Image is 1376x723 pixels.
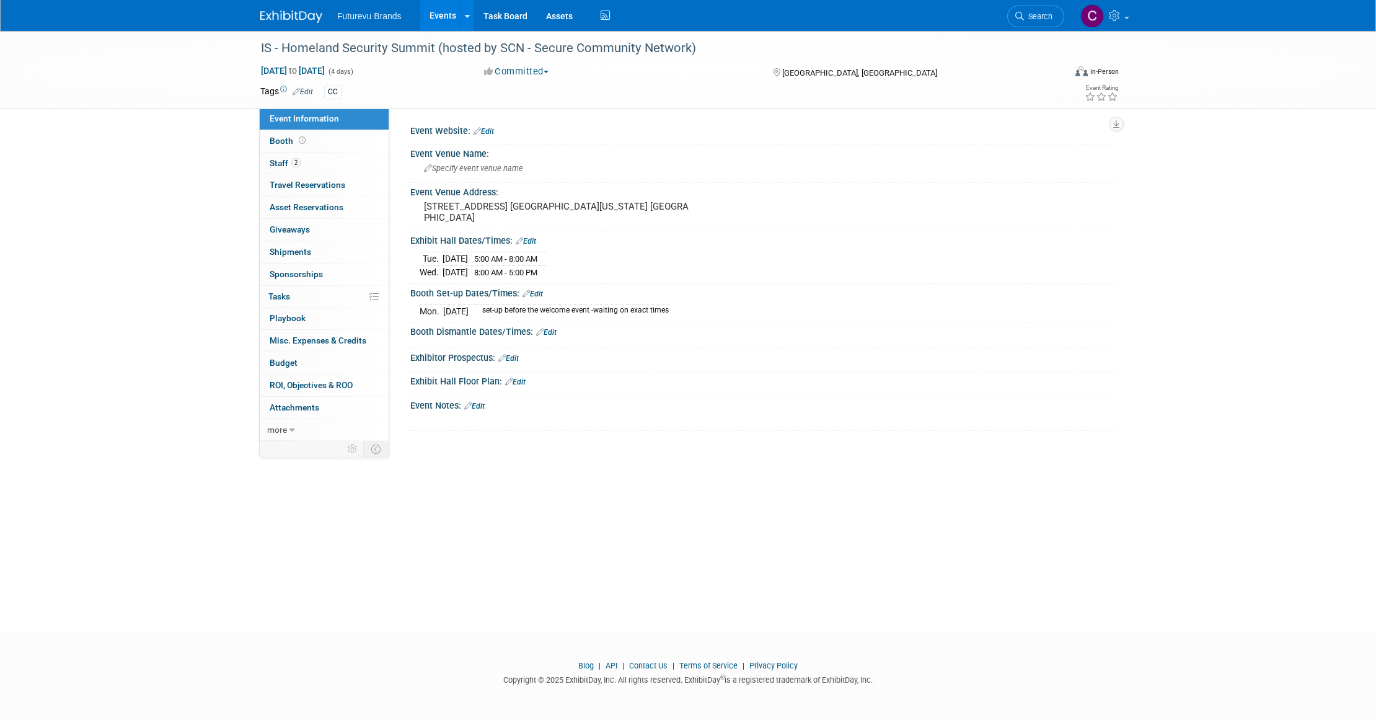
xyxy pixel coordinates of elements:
[720,674,725,681] sup: ®
[410,396,1116,412] div: Event Notes:
[270,402,319,412] span: Attachments
[267,425,287,435] span: more
[669,661,677,670] span: |
[578,661,594,670] a: Blog
[270,180,345,190] span: Travel Reservations
[1024,12,1052,21] span: Search
[420,252,443,266] td: Tue.
[480,65,553,78] button: Committed
[536,328,557,337] a: Edit
[324,86,342,99] div: CC
[260,153,389,174] a: Staff2
[270,202,343,212] span: Asset Reservations
[260,397,389,419] a: Attachments
[443,266,468,279] td: [DATE]
[474,268,537,277] span: 8:00 AM - 5:00 PM
[410,144,1116,160] div: Event Venue Name:
[410,372,1116,388] div: Exhibit Hall Floor Plan:
[327,68,353,76] span: (4 days)
[270,247,311,257] span: Shipments
[516,237,536,246] a: Edit
[260,264,389,285] a: Sponsorships
[619,661,627,670] span: |
[260,130,389,152] a: Booth
[629,661,668,670] a: Contact Us
[474,254,537,264] span: 5:00 AM - 8:00 AM
[260,419,389,441] a: more
[523,290,543,298] a: Edit
[260,85,313,99] td: Tags
[410,322,1116,339] div: Booth Dismantle Dates/Times:
[420,305,443,318] td: Mon.
[260,219,389,241] a: Giveaways
[270,113,339,123] span: Event Information
[260,352,389,374] a: Budget
[260,308,389,329] a: Playbook
[739,661,748,670] span: |
[782,68,937,78] span: [GEOGRAPHIC_DATA], [GEOGRAPHIC_DATA]
[260,11,322,23] img: ExhibitDay
[1007,6,1064,27] a: Search
[260,197,389,218] a: Asset Reservations
[475,305,669,318] td: set-up before the welcome event -waiting on exact times
[260,108,389,130] a: Event Information
[270,358,298,368] span: Budget
[424,201,690,223] pre: [STREET_ADDRESS] [GEOGRAPHIC_DATA][US_STATE] [GEOGRAPHIC_DATA]
[287,66,299,76] span: to
[420,266,443,279] td: Wed.
[270,269,323,279] span: Sponsorships
[596,661,604,670] span: |
[260,286,389,308] a: Tasks
[1085,85,1118,91] div: Event Rating
[291,158,301,167] span: 2
[410,284,1116,300] div: Booth Set-up Dates/Times:
[749,661,798,670] a: Privacy Policy
[474,127,494,136] a: Edit
[260,241,389,263] a: Shipments
[293,87,313,96] a: Edit
[296,136,308,145] span: Booth not reserved yet
[424,164,523,173] span: Specify event venue name
[410,122,1116,138] div: Event Website:
[498,354,519,363] a: Edit
[505,378,526,386] a: Edit
[679,661,738,670] a: Terms of Service
[270,335,366,345] span: Misc. Expenses & Credits
[606,661,617,670] a: API
[268,291,290,301] span: Tasks
[1075,66,1088,76] img: Format-Inperson.png
[342,441,364,457] td: Personalize Event Tab Strip
[410,231,1116,247] div: Exhibit Hall Dates/Times:
[270,224,310,234] span: Giveaways
[257,37,1046,60] div: IS - Homeland Security Summit (hosted by SCN - Secure Community Network)
[270,380,353,390] span: ROI, Objectives & ROO
[260,375,389,396] a: ROI, Objectives & ROO
[270,136,308,146] span: Booth
[410,348,1116,365] div: Exhibitor Prospectus:
[991,64,1119,83] div: Event Format
[260,65,325,76] span: [DATE] [DATE]
[443,305,469,318] td: [DATE]
[364,441,389,457] td: Toggle Event Tabs
[1080,4,1104,28] img: CHERYL CLOWES
[270,158,301,168] span: Staff
[337,11,402,21] span: Futurevu Brands
[464,402,485,410] a: Edit
[443,252,468,266] td: [DATE]
[410,183,1116,198] div: Event Venue Address:
[260,174,389,196] a: Travel Reservations
[260,330,389,352] a: Misc. Expenses & Credits
[1090,67,1119,76] div: In-Person
[270,313,306,323] span: Playbook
